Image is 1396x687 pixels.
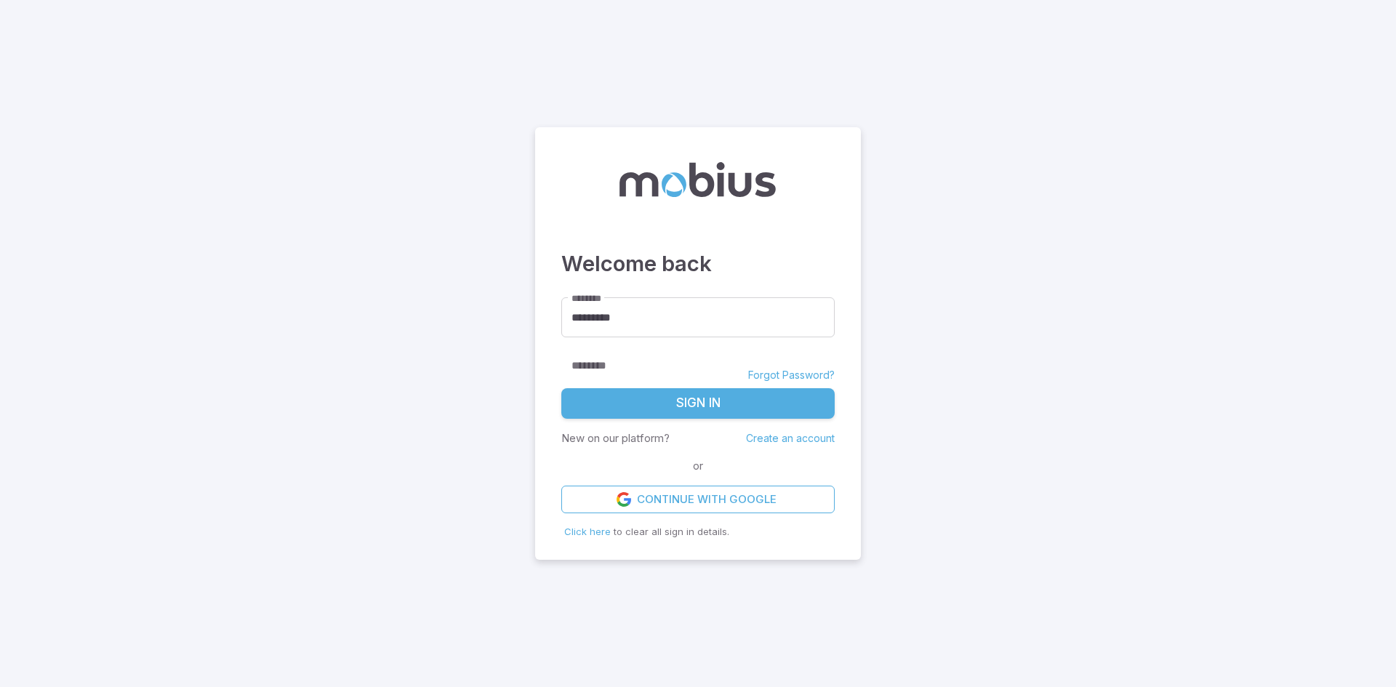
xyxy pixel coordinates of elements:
h3: Welcome back [561,248,835,280]
span: or [689,458,707,474]
button: Sign In [561,388,835,419]
span: Click here [564,526,611,537]
a: Create an account [746,432,835,444]
a: Forgot Password? [748,368,835,382]
p: New on our platform? [561,430,670,446]
p: to clear all sign in details. [564,525,832,539]
a: Continue with Google [561,486,835,513]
